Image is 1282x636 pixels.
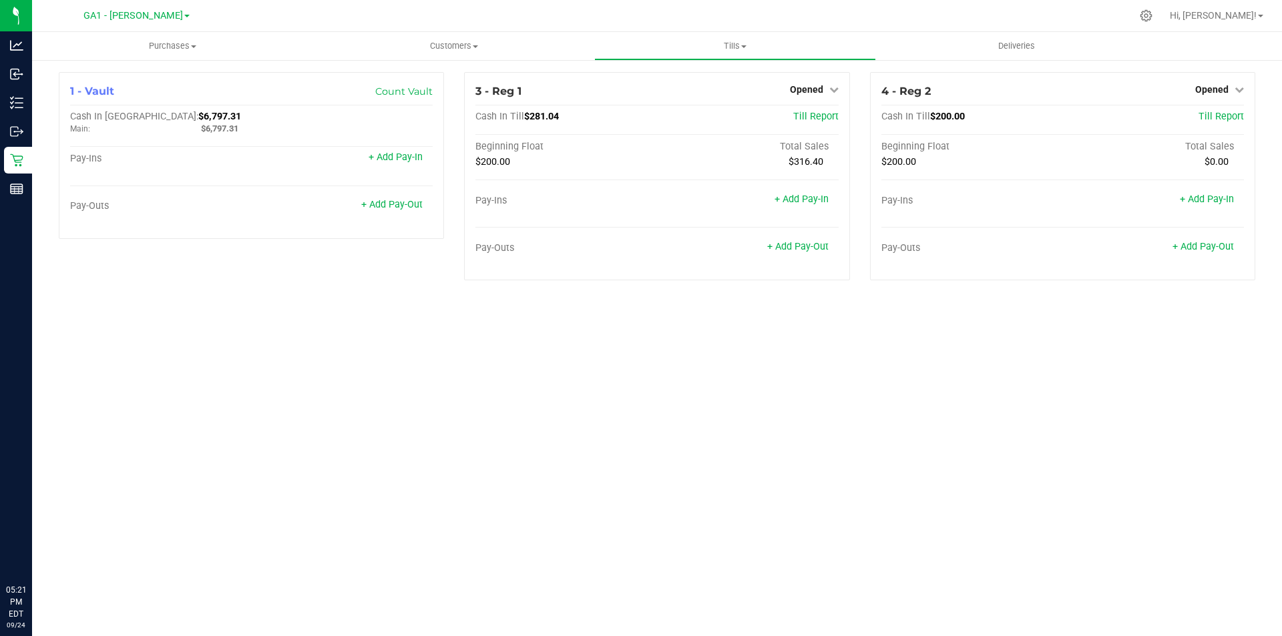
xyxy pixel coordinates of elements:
span: Main: [70,124,90,133]
inline-svg: Outbound [10,125,23,138]
span: $6,797.31 [201,123,238,133]
a: + Add Pay-In [1180,194,1234,205]
p: 09/24 [6,620,26,630]
a: Purchases [32,32,313,60]
span: Opened [1195,84,1229,95]
a: + Add Pay-In [369,151,423,163]
a: + Add Pay-Out [361,199,423,210]
div: Beginning Float [475,141,657,153]
span: $200.00 [930,111,965,122]
div: Pay-Outs [475,242,657,254]
span: GA1 - [PERSON_NAME] [83,10,183,21]
span: $316.40 [789,156,823,168]
inline-svg: Inbound [10,67,23,81]
div: Pay-Ins [881,195,1063,207]
span: Deliveries [980,40,1053,52]
a: + Add Pay-Out [1172,241,1234,252]
span: Cash In [GEOGRAPHIC_DATA]: [70,111,198,122]
iframe: Resource center unread badge [39,527,55,543]
inline-svg: Reports [10,182,23,196]
a: Till Report [1199,111,1244,122]
span: $200.00 [881,156,916,168]
span: Purchases [32,40,313,52]
inline-svg: Retail [10,153,23,167]
div: Total Sales [657,141,839,153]
a: Till Report [793,111,839,122]
span: Opened [790,84,823,95]
a: Count Vault [375,85,433,97]
span: Customers [314,40,594,52]
span: $281.04 [524,111,559,122]
div: Pay-Ins [475,195,657,207]
p: 05:21 PM EDT [6,584,26,620]
div: Pay-Outs [881,242,1063,254]
a: + Add Pay-Out [767,241,829,252]
inline-svg: Analytics [10,39,23,52]
span: Cash In Till [475,111,524,122]
span: 3 - Reg 1 [475,85,521,97]
div: Pay-Ins [70,153,252,165]
iframe: Resource center [13,529,53,569]
span: Cash In Till [881,111,930,122]
a: + Add Pay-In [775,194,829,205]
span: $200.00 [475,156,510,168]
a: Deliveries [876,32,1157,60]
div: Manage settings [1138,9,1154,22]
div: Pay-Outs [70,200,252,212]
span: 4 - Reg 2 [881,85,931,97]
a: Tills [594,32,875,60]
span: $0.00 [1205,156,1229,168]
a: Customers [313,32,594,60]
div: Beginning Float [881,141,1063,153]
span: Hi, [PERSON_NAME]! [1170,10,1257,21]
span: 1 - Vault [70,85,114,97]
div: Total Sales [1062,141,1244,153]
inline-svg: Inventory [10,96,23,109]
span: Tills [595,40,875,52]
span: $6,797.31 [198,111,241,122]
